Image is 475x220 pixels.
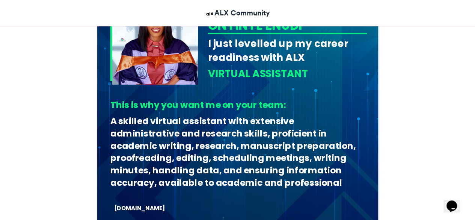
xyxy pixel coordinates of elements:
div: [DOMAIN_NAME] [114,205,172,212]
iframe: chat widget [443,190,467,212]
div: A skilled virtual assistant with extensive administrative and research skills, proficient in acad... [110,115,361,201]
div: VIRTUAL ASSISTANT PROGRAMME [208,67,366,94]
div: This is why you want me on your team: [110,99,361,111]
a: ALX Community [205,8,270,18]
img: ALX Community [205,9,214,18]
div: I just levelled up my career readiness with ALX [208,36,366,64]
